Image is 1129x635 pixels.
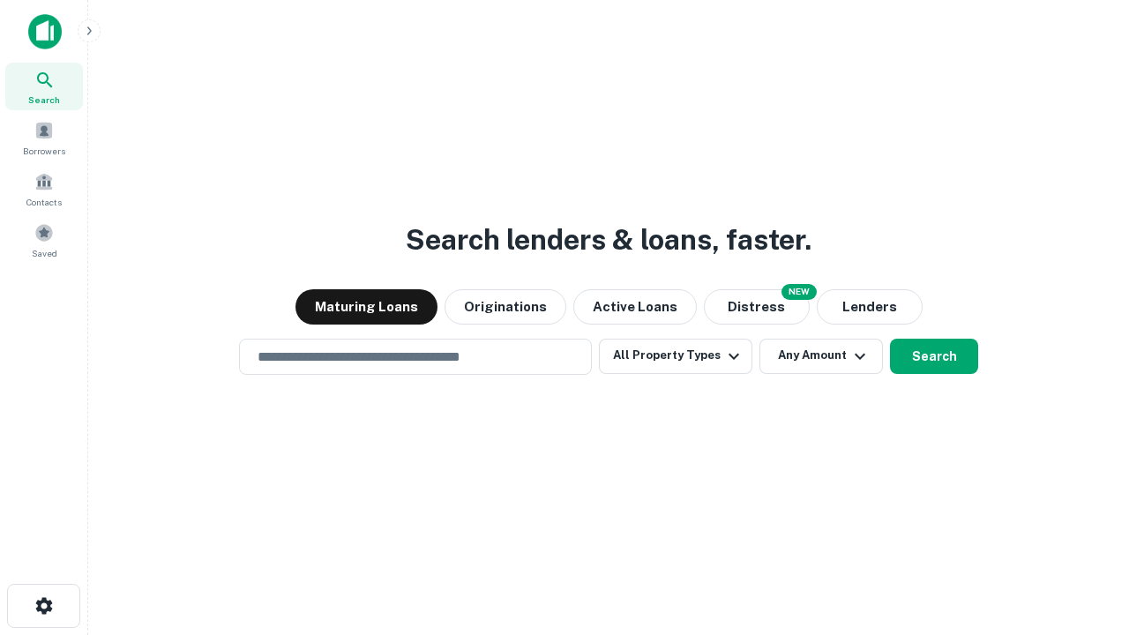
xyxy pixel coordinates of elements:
a: Borrowers [5,114,83,161]
button: Search [890,339,978,374]
h3: Search lenders & loans, faster. [406,219,811,261]
span: Search [28,93,60,107]
span: Contacts [26,195,62,209]
span: Saved [32,246,57,260]
iframe: Chat Widget [1041,494,1129,579]
button: Lenders [817,289,923,325]
button: Search distressed loans with lien and other non-mortgage details. [704,289,810,325]
button: Any Amount [759,339,883,374]
a: Search [5,63,83,110]
img: capitalize-icon.png [28,14,62,49]
a: Saved [5,216,83,264]
button: Maturing Loans [295,289,437,325]
button: Originations [445,289,566,325]
button: Active Loans [573,289,697,325]
a: Contacts [5,165,83,213]
button: All Property Types [599,339,752,374]
div: NEW [781,284,817,300]
span: Borrowers [23,144,65,158]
